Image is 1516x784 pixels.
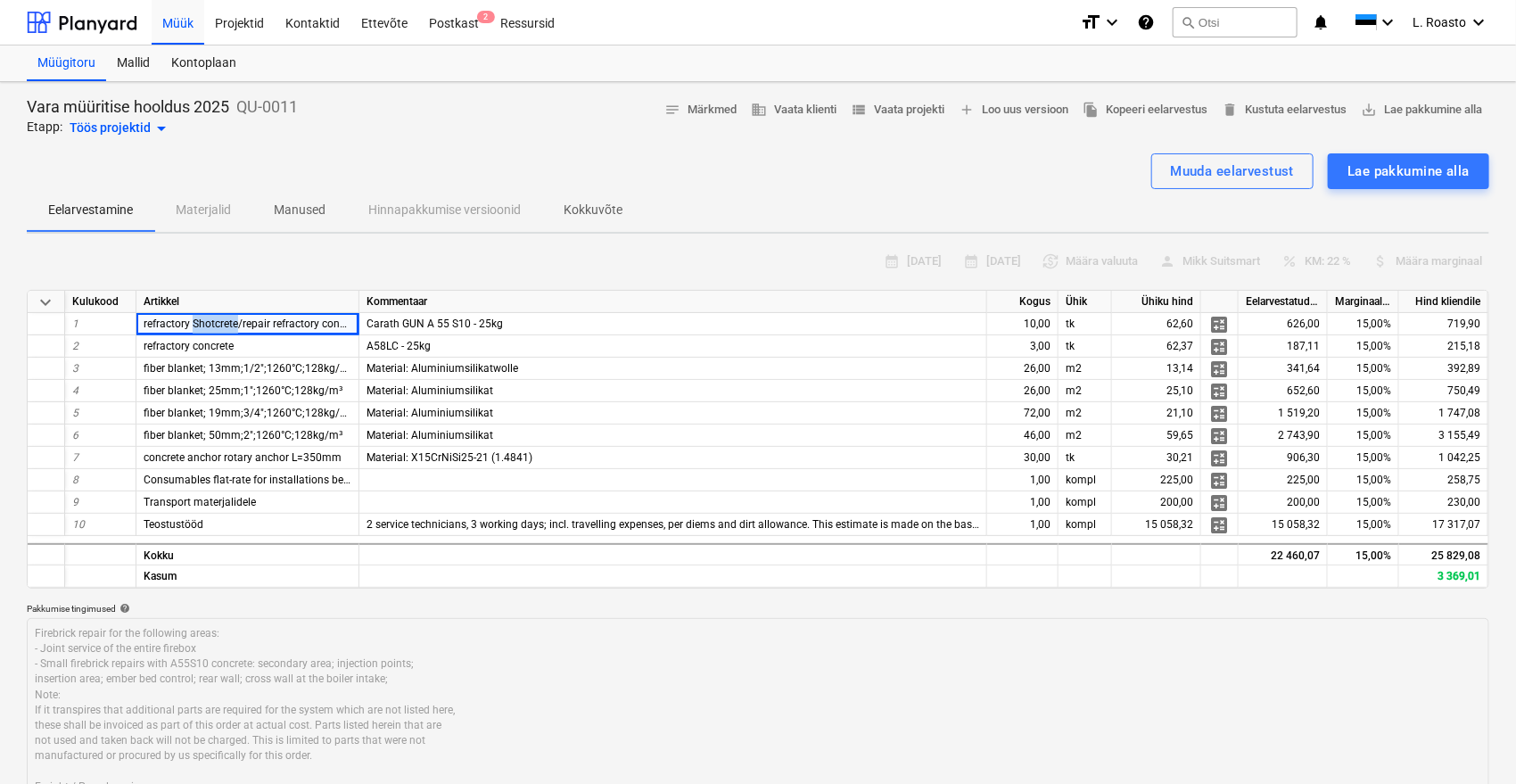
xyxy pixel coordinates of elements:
span: Teostustööd [144,518,203,531]
span: 3 [72,362,78,375]
span: Kopeeri eelarvestus [1083,100,1207,120]
a: Kontoplaan [161,45,247,81]
i: keyboard_arrow_down [1377,12,1398,33]
div: 21,10 [1112,402,1201,425]
span: Lae pakkumine alla [1361,100,1482,120]
span: 5 [72,407,78,419]
div: 225,00 [1112,469,1201,491]
div: 750,49 [1399,380,1488,402]
div: Kogus [987,291,1059,313]
div: 13,14 [1112,358,1201,380]
div: Ühik [1059,291,1112,313]
div: 1,00 [987,469,1059,491]
div: 200,00 [1239,491,1328,514]
span: Halda rea detailset jaotust [1208,492,1230,514]
div: 719,90 [1399,313,1488,335]
div: Hind kliendile [1399,291,1488,313]
span: Halda rea detailset jaotust [1208,470,1230,491]
p: QU-0011 [236,96,298,118]
div: 62,60 [1112,313,1201,335]
span: 1 [72,318,78,330]
div: 15,00% [1328,543,1399,565]
span: Material: Aluminiumsilikat [367,384,493,397]
div: 17 317,07 [1399,514,1488,536]
div: 26,00 [987,358,1059,380]
p: Kokkuvõte [564,201,622,219]
span: Carath GUN A 55 S10 - 25kg [367,318,503,330]
span: Halda rea detailset jaotust [1208,314,1230,335]
span: Consumables flat-rate for installations beyond 2500 KW [144,474,415,486]
span: A58LC - 25kg [367,340,431,352]
span: fiber blanket; 25mm;1";1260°C;128kg/m³ [144,384,342,397]
div: m2 [1059,425,1112,447]
span: 10 [72,518,85,531]
div: 59,65 [1112,425,1201,447]
p: Etapp: [27,118,62,139]
div: 15,00% [1328,402,1399,425]
span: arrow_drop_down [151,118,172,139]
span: Halda rea detailset jaotust [1208,381,1230,402]
span: Material: Aluminiumsilikatwolle [367,362,518,375]
span: Halda rea detailset jaotust [1208,403,1230,425]
div: kompl [1059,491,1112,514]
i: keyboard_arrow_down [1468,12,1489,33]
div: tk [1059,313,1112,335]
span: fiber blanket; 50mm;2";1260°C;128kg/m³ [144,429,342,442]
div: 215,18 [1399,335,1488,358]
div: 15 058,32 [1239,514,1328,536]
div: 230,00 [1399,491,1488,514]
div: 15,00% [1328,335,1399,358]
div: 72,00 [987,402,1059,425]
div: Töös projektid [70,118,172,139]
div: 1,00 [987,491,1059,514]
div: 26,00 [987,380,1059,402]
div: 15 058,32 [1112,514,1201,536]
div: m2 [1059,380,1112,402]
button: Muuda eelarvestust [1151,153,1314,189]
span: add [959,102,975,118]
div: Müügitoru [27,45,106,81]
div: 392,89 [1399,358,1488,380]
span: fiber blanket; 19mm;3/4";1260°C;128kg/m³ [144,407,353,419]
div: 62,37 [1112,335,1201,358]
div: Muuda eelarvestust [1171,160,1295,183]
span: Vaata klienti [751,100,836,120]
div: 10,00 [987,313,1059,335]
button: Vaata klienti [744,96,844,124]
span: Halda rea detailset jaotust [1208,425,1230,447]
span: notes [664,102,680,118]
span: 2 [72,340,78,352]
div: Pakkumise tingimused [27,603,1489,615]
span: view_list [851,102,867,118]
span: help [116,603,130,614]
button: Otsi [1173,7,1298,37]
span: Ahenda kõik kategooriad [35,292,56,313]
div: 3 369,01 [1399,565,1488,588]
span: Material: Aluminiumsilikat [367,429,493,442]
div: 3 155,49 [1399,425,1488,447]
span: delete [1222,102,1238,118]
p: Eelarvestamine [48,201,133,219]
button: Kopeeri eelarvestus [1075,96,1215,124]
span: refractory concrete [144,340,234,352]
div: m2 [1059,402,1112,425]
span: fiber blanket; 13mm;1/2";1260°C;128kg/m³ [144,362,353,375]
div: 341,64 [1239,358,1328,380]
div: 1,00 [987,514,1059,536]
span: 6 [72,429,78,442]
i: Abikeskus [1137,12,1155,33]
span: L. Roasto [1413,15,1466,29]
div: Ühiku hind [1112,291,1201,313]
span: search [1181,15,1195,29]
div: 225,00 [1239,469,1328,491]
div: 1 519,20 [1239,402,1328,425]
div: 22 460,07 [1239,543,1328,565]
div: 30,00 [987,447,1059,469]
span: 4 [72,384,78,397]
div: Artikkel [136,291,359,313]
span: 8 [72,474,78,486]
div: Eelarvestatud maksumus [1239,291,1328,313]
i: format_size [1080,12,1101,33]
span: Halda rea detailset jaotust [1208,448,1230,469]
div: Kulukood [65,291,136,313]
